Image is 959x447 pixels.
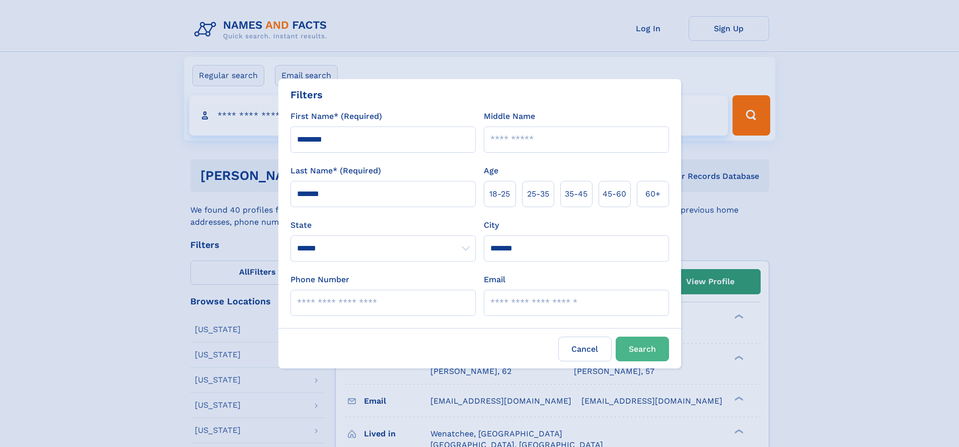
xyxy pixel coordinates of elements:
label: Phone Number [290,274,349,286]
span: 18‑25 [489,188,510,200]
span: 35‑45 [565,188,587,200]
label: City [484,219,499,231]
label: Cancel [558,337,612,361]
span: 45‑60 [603,188,626,200]
label: Last Name* (Required) [290,165,381,177]
button: Search [616,337,669,361]
div: Filters [290,87,323,102]
label: State [290,219,476,231]
label: Email [484,274,505,286]
label: Middle Name [484,110,535,122]
label: Age [484,165,498,177]
span: 25‑35 [527,188,549,200]
label: First Name* (Required) [290,110,382,122]
span: 60+ [645,188,660,200]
